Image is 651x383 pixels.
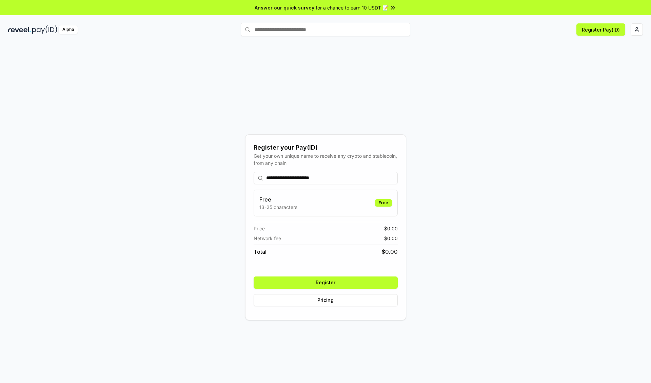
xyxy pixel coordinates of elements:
[8,25,31,34] img: reveel_dark
[254,276,398,289] button: Register
[254,143,398,152] div: Register your Pay(ID)
[576,23,625,36] button: Register Pay(ID)
[32,25,57,34] img: pay_id
[254,225,265,232] span: Price
[254,248,267,256] span: Total
[382,248,398,256] span: $ 0.00
[255,4,314,11] span: Answer our quick survey
[316,4,388,11] span: for a chance to earn 10 USDT 📝
[254,294,398,306] button: Pricing
[254,152,398,167] div: Get your own unique name to receive any crypto and stablecoin, from any chain
[259,204,297,211] p: 13-25 characters
[384,225,398,232] span: $ 0.00
[254,235,281,242] span: Network fee
[384,235,398,242] span: $ 0.00
[259,195,297,204] h3: Free
[375,199,392,207] div: Free
[59,25,78,34] div: Alpha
